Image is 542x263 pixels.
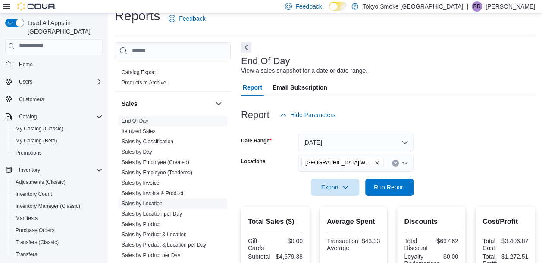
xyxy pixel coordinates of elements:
span: Report [243,79,262,96]
a: Sales by Invoice & Product [122,190,183,196]
span: Export [316,179,354,196]
span: Sales by Location per Day [122,210,182,217]
span: Sales by Day [122,149,152,155]
a: Sales by Day [122,149,152,155]
div: View a sales snapshot for a date or date range. [241,66,367,75]
div: $0.00 [277,238,303,244]
button: Products [213,50,224,60]
button: Inventory Manager (Classic) [9,200,106,212]
span: [GEOGRAPHIC_DATA] Wellington Corners [305,158,373,167]
span: Purchase Orders [16,227,55,234]
a: Catalog Export [122,69,156,75]
input: Dark Mode [329,2,347,11]
span: Inventory Count [12,189,103,199]
button: Transfers [9,248,106,260]
span: My Catalog (Classic) [12,124,103,134]
a: Sales by Product & Location per Day [122,242,206,248]
span: Sales by Product & Location per Day [122,241,206,248]
button: Adjustments (Classic) [9,176,106,188]
div: $3,406.87 [501,238,528,244]
p: Tokyo Smoke [GEOGRAPHIC_DATA] [363,1,464,12]
span: Sales by Classification [122,138,173,145]
span: Customers [16,94,103,105]
span: Transfers [16,251,37,258]
span: Adjustments (Classic) [12,177,103,187]
a: Promotions [12,148,45,158]
a: Feedback [165,10,209,27]
span: Run Report [374,183,405,192]
span: Sales by Employee (Tendered) [122,169,192,176]
img: Cova [17,2,56,11]
span: London Wellington Corners [301,158,383,167]
h3: End Of Day [241,56,290,66]
button: [DATE] [298,134,414,151]
span: Inventory Count [16,191,52,198]
span: Feedback [295,2,322,11]
a: Inventory Count [12,189,56,199]
span: Transfers (Classic) [12,237,103,248]
span: Catalog [16,111,103,122]
a: Purchase Orders [12,225,58,235]
label: Locations [241,158,266,165]
span: Load All Apps in [GEOGRAPHIC_DATA] [24,19,103,36]
a: Sales by Employee (Tendered) [122,170,192,176]
span: Promotions [16,149,42,156]
button: Catalog [16,111,40,122]
button: Users [2,76,106,88]
a: Inventory Manager (Classic) [12,201,84,211]
a: Sales by Product [122,221,161,227]
button: Users [16,77,36,87]
h3: Report [241,110,269,120]
span: Manifests [16,215,38,222]
span: Home [19,61,33,68]
div: Gift Cards [248,238,274,251]
a: Sales by Employee (Created) [122,159,189,165]
a: Adjustments (Classic) [12,177,69,187]
h3: Sales [122,99,138,108]
a: Sales by Invoice [122,180,159,186]
a: Customers [16,94,47,105]
a: Sales by Product & Location [122,232,187,238]
h2: Total Sales ($) [248,217,303,227]
a: Sales by Location [122,201,163,207]
a: End Of Day [122,118,148,124]
span: Purchase Orders [12,225,103,235]
div: $4,679.38 [276,253,303,260]
span: Feedback [179,14,205,23]
div: Total Discount [404,238,429,251]
h1: Reports [115,7,160,25]
span: Catalog [19,113,37,120]
div: Subtotal [248,253,273,260]
button: Next [241,42,251,53]
div: $1,272.51 [501,253,528,260]
button: Sales [122,99,212,108]
div: Transaction Average [327,238,358,251]
span: Sales by Invoice [122,179,159,186]
button: My Catalog (Classic) [9,123,106,135]
span: Hide Parameters [290,111,335,119]
button: Inventory [2,164,106,176]
a: Itemized Sales [122,128,156,134]
span: Transfers (Classic) [16,239,59,246]
a: Transfers [12,249,41,260]
a: Transfers (Classic) [12,237,62,248]
a: Products to Archive [122,80,166,86]
button: Customers [2,93,106,105]
span: Catalog Export [122,69,156,76]
button: Sales [213,99,224,109]
p: | [467,1,468,12]
span: RR [473,1,480,12]
span: Sales by Product [122,221,161,228]
button: Inventory [16,165,44,175]
div: Products [115,67,231,91]
button: Open list of options [401,160,408,167]
h2: Average Spent [327,217,380,227]
div: -$697.62 [433,238,458,244]
span: Inventory Manager (Classic) [12,201,103,211]
button: Transfers (Classic) [9,236,106,248]
span: Sales by Invoice & Product [122,190,183,197]
span: Inventory [16,165,103,175]
a: Manifests [12,213,41,223]
p: [PERSON_NAME] [486,1,535,12]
